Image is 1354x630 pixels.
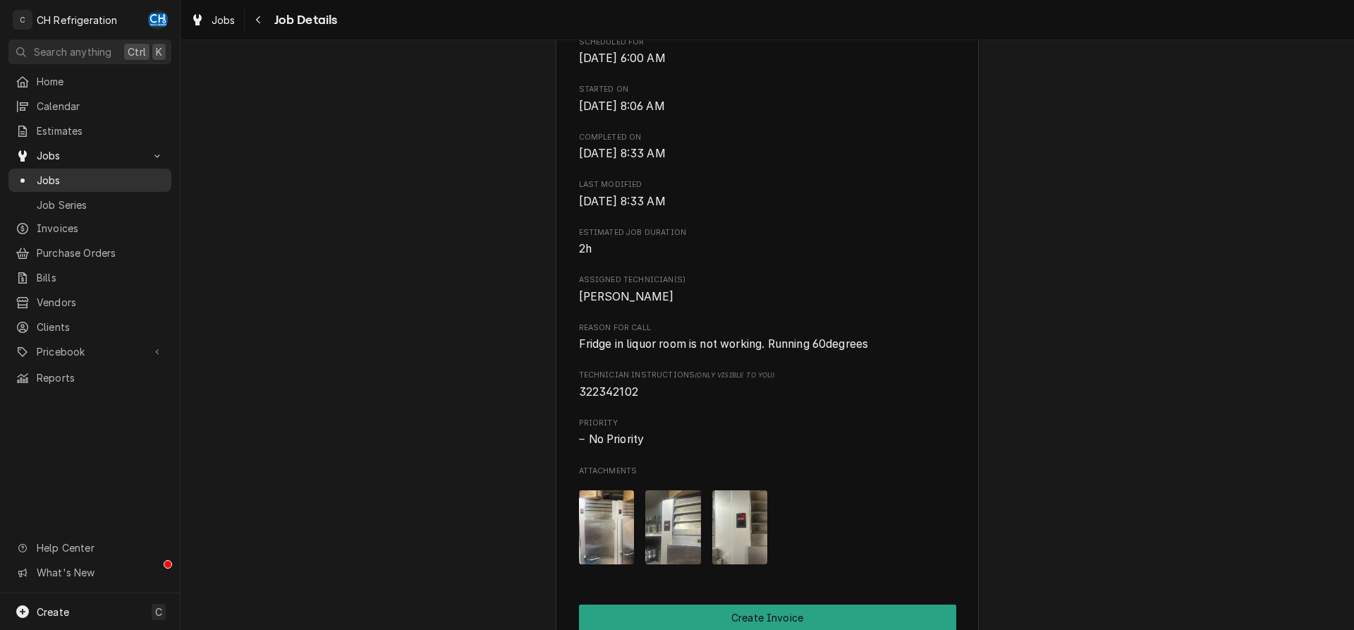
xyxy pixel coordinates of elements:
span: K [156,44,162,59]
div: Reason For Call [579,322,956,353]
span: Completed On [579,145,956,162]
span: Started On [579,84,956,95]
span: Attachments [579,479,956,576]
span: Attachments [579,466,956,477]
a: Go to Pricebook [8,340,171,363]
a: Go to What's New [8,561,171,584]
span: Invoices [37,221,164,236]
a: Invoices [8,217,171,240]
span: Jobs [37,148,143,163]
a: Calendar [8,95,171,118]
a: Estimates [8,119,171,143]
img: AQP5p03ATsyRUvds4lmD [712,490,768,564]
div: [object Object] [579,370,956,400]
span: Clients [37,320,164,334]
a: Job Series [8,193,171,217]
span: Last Modified [579,179,956,190]
span: Technician Instructions [579,370,956,381]
span: Assigned Technician(s) [579,289,956,305]
span: Purchase Orders [37,246,164,260]
a: Clients [8,315,171,339]
img: bgqPaMBSSXCWvxBkraSC [579,490,635,564]
span: Estimated Job Duration [579,227,956,238]
span: Job Details [270,11,338,30]
span: Reason For Call [579,322,956,334]
a: Home [8,70,171,93]
div: Assigned Technician(s) [579,274,956,305]
span: Estimates [37,123,164,138]
span: Estimated Job Duration [579,241,956,258]
a: Jobs [8,169,171,192]
span: Job Series [37,198,164,212]
div: CH [148,10,168,30]
span: Search anything [34,44,111,59]
span: [PERSON_NAME] [579,290,674,303]
span: Calendar [37,99,164,114]
div: Started On [579,84,956,114]
a: Go to Jobs [8,144,171,167]
span: [DATE] 8:33 AM [579,147,666,160]
a: Bills [8,266,171,289]
div: CH Refrigeration [37,13,118,28]
span: Last Modified [579,193,956,210]
div: No Priority [579,431,956,448]
span: What's New [37,565,163,580]
span: [DATE] 6:00 AM [579,52,666,65]
span: Priority [579,431,956,448]
div: C [13,10,32,30]
span: Completed On [579,132,956,143]
span: Assigned Technician(s) [579,274,956,286]
div: Completed On [579,132,956,162]
a: Jobs [185,8,241,32]
span: Bills [37,270,164,285]
span: Help Center [37,540,163,555]
div: Attachments [579,466,956,576]
span: Vendors [37,295,164,310]
img: KphhjUanTQSeVOfYwxSa [645,490,701,564]
span: Scheduled For [579,50,956,67]
span: 322342102 [579,385,638,399]
button: Search anythingCtrlK [8,40,171,64]
div: CH Refrigeration's Avatar [13,10,32,30]
span: Fridge in liquor room is not working. Running 60degrees [579,337,869,351]
a: Purchase Orders [8,241,171,265]
span: Jobs [212,13,236,28]
div: Priority [579,418,956,448]
span: Pricebook [37,344,143,359]
span: [object Object] [579,384,956,401]
button: Navigate back [248,8,270,31]
span: Jobs [37,173,164,188]
div: Scheduled For [579,37,956,67]
span: Started On [579,98,956,115]
span: Create [37,606,69,618]
span: Home [37,74,164,89]
div: Estimated Job Duration [579,227,956,258]
span: Scheduled For [579,37,956,48]
div: Last Modified [579,179,956,210]
span: [DATE] 8:33 AM [579,195,666,208]
a: Reports [8,366,171,389]
a: Vendors [8,291,171,314]
a: Go to Help Center [8,536,171,559]
span: [DATE] 8:06 AM [579,99,665,113]
span: Reports [37,370,164,385]
span: Priority [579,418,956,429]
span: Ctrl [128,44,146,59]
span: (Only Visible to You) [695,371,774,379]
span: 2h [579,242,592,255]
span: Reason For Call [579,336,956,353]
div: Chris Hiraga's Avatar [148,10,168,30]
span: C [155,605,162,619]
